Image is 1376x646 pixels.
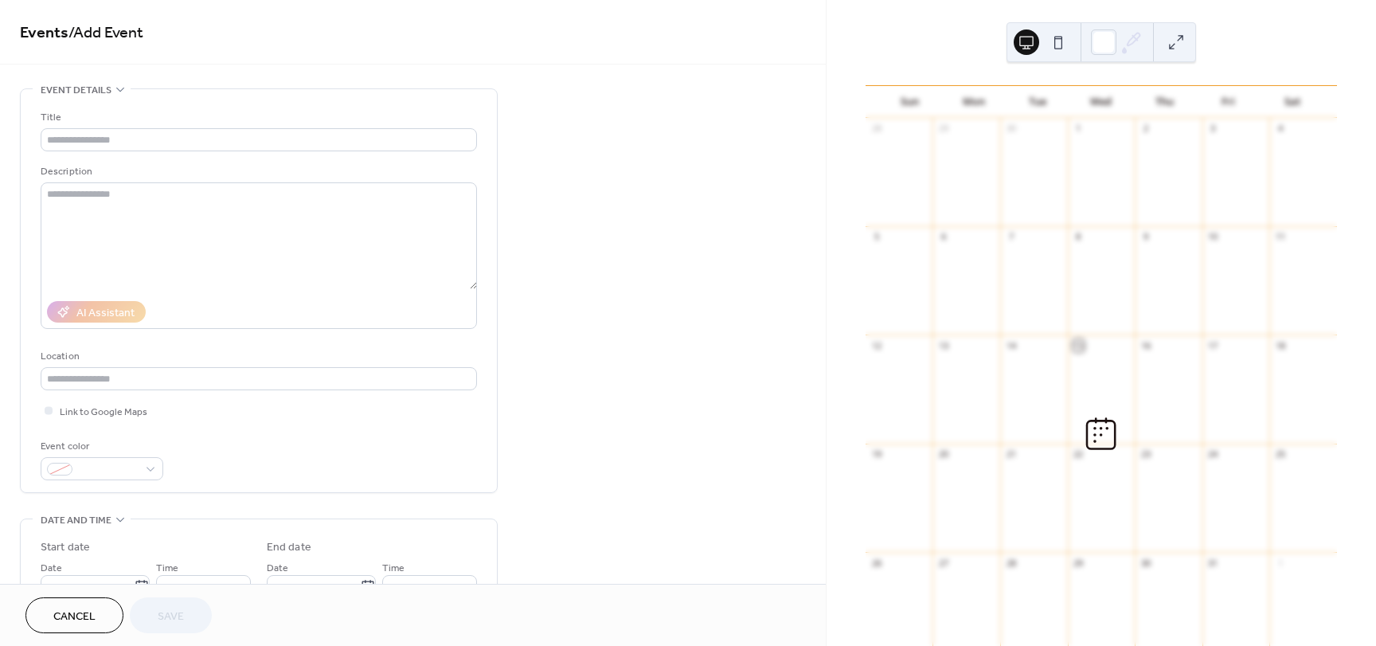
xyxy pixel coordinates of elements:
[1005,557,1017,569] div: 28
[41,560,62,577] span: Date
[1139,448,1151,460] div: 23
[1133,86,1197,118] div: Thu
[937,448,949,460] div: 20
[870,339,882,351] div: 12
[25,597,123,633] button: Cancel
[1207,448,1219,460] div: 24
[1005,123,1017,135] div: 30
[1207,231,1219,243] div: 10
[937,123,949,135] div: 29
[1006,86,1069,118] div: Tue
[1005,339,1017,351] div: 14
[267,539,311,556] div: End date
[1073,339,1085,351] div: 15
[1274,557,1286,569] div: 1
[68,18,143,49] span: / Add Event
[41,348,474,365] div: Location
[878,86,942,118] div: Sun
[1073,123,1085,135] div: 1
[1139,557,1151,569] div: 30
[870,123,882,135] div: 28
[41,512,111,529] span: Date and time
[1207,339,1219,351] div: 17
[1139,231,1151,243] div: 9
[41,109,474,126] div: Title
[1073,231,1085,243] div: 8
[1139,123,1151,135] div: 2
[267,560,288,577] span: Date
[41,163,474,180] div: Description
[1139,339,1151,351] div: 16
[41,438,160,455] div: Event color
[1005,231,1017,243] div: 7
[156,560,178,577] span: Time
[1261,86,1324,118] div: Sat
[942,86,1006,118] div: Mon
[1207,557,1219,569] div: 31
[1274,123,1286,135] div: 4
[1073,557,1085,569] div: 29
[20,18,68,49] a: Events
[1274,448,1286,460] div: 25
[41,82,111,99] span: Event details
[1274,231,1286,243] div: 11
[1274,339,1286,351] div: 18
[937,339,949,351] div: 13
[870,557,882,569] div: 26
[937,231,949,243] div: 6
[1197,86,1261,118] div: Fri
[1207,123,1219,135] div: 3
[60,404,147,421] span: Link to Google Maps
[1005,448,1017,460] div: 21
[870,231,882,243] div: 5
[870,448,882,460] div: 19
[382,560,405,577] span: Time
[41,539,90,556] div: Start date
[1073,448,1085,460] div: 22
[937,557,949,569] div: 27
[1069,86,1133,118] div: Wed
[53,609,96,625] span: Cancel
